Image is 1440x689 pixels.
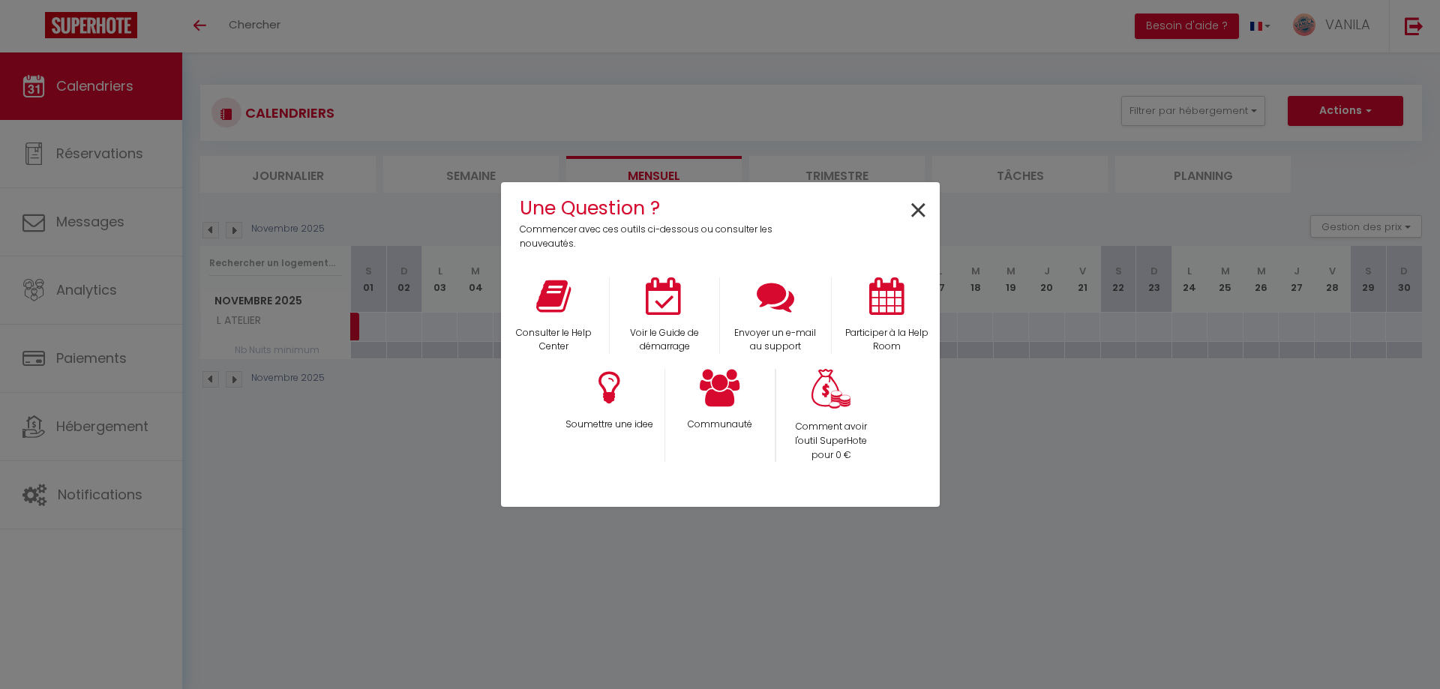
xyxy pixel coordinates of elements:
p: Comment avoir l'outil SuperHote pour 0 € [786,420,877,463]
p: Voir le Guide de démarrage [619,326,709,355]
p: Communauté [675,418,765,432]
p: Envoyer un e-mail au support [730,326,821,355]
p: Soumettre une idee [563,418,655,432]
p: Consulter le Help Center [508,326,600,355]
p: Commencer avec ces outils ci-dessous ou consulter les nouveautés. [520,223,783,251]
button: Close [908,194,928,228]
img: Money bag [811,369,850,409]
p: Participer à la Help Room [841,326,932,355]
span: × [908,187,928,235]
h4: Une Question ? [520,193,783,223]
